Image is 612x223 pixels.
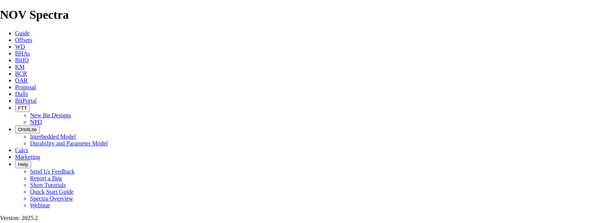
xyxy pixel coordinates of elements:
span: FTT [18,105,27,111]
a: Interbedded Model [30,133,76,140]
a: Guide [15,30,30,36]
button: FTT [15,104,30,112]
a: OAR [15,77,28,84]
a: Marketing [15,154,40,160]
a: Proposal [15,84,36,90]
a: Offsets [15,37,32,43]
span: Help [18,162,28,167]
a: New Bit Designs [30,112,71,118]
a: Calcs [15,147,28,153]
a: Short Tutorials [30,182,66,188]
button: Help [15,160,31,168]
span: OrbitLite [18,127,37,132]
a: BitPortal [15,97,37,104]
a: KM [15,64,25,70]
a: Spectra Overview [30,195,73,202]
a: Quick Start Guide [30,189,73,195]
a: Report a Bug [30,175,62,181]
a: Webinar [30,202,50,208]
a: Send Us Feedback [30,168,75,175]
a: Durability and Parameter Model [30,140,108,147]
a: Dulls [15,91,28,97]
a: BHAs [15,50,30,57]
a: WD [15,43,25,50]
a: BCR [15,70,27,77]
a: BitIQ [15,57,28,63]
button: OrbitLite [15,126,40,133]
a: NPD [30,119,42,125]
